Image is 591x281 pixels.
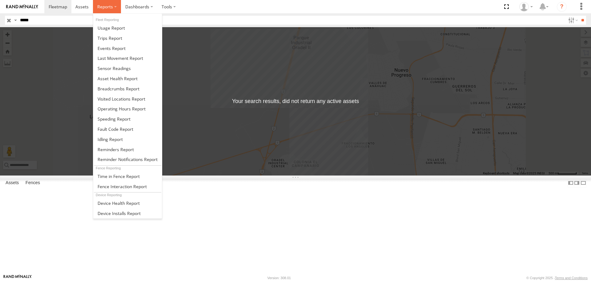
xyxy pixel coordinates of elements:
a: Device Installs Report [93,208,162,218]
a: Idling Report [93,134,162,144]
a: Visit our Website [3,275,32,281]
a: Sensor Readings [93,63,162,73]
label: Dock Summary Table to the Right [574,179,580,188]
i: ? [557,2,567,12]
a: Fault Code Report [93,124,162,134]
div: Version: 308.01 [267,276,291,280]
a: Usage Report [93,23,162,33]
a: Device Health Report [93,198,162,208]
label: Search Filter Options [566,16,579,25]
label: Fences [22,179,43,188]
a: Asset Operating Hours Report [93,104,162,114]
label: Search Query [13,16,18,25]
a: Service Reminder Notifications Report [93,155,162,165]
img: rand-logo.svg [6,5,38,9]
a: Last Movement Report [93,53,162,63]
a: Terms and Conditions [555,276,588,280]
a: Time in Fences Report [93,171,162,181]
a: Trips Report [93,33,162,43]
a: Breadcrumbs Report [93,84,162,94]
label: Dock Summary Table to the Left [568,179,574,188]
label: Assets [2,179,22,188]
div: © Copyright 2025 - [526,276,588,280]
div: Caseta Laredo TX [517,2,535,11]
label: Hide Summary Table [580,179,586,188]
a: Visited Locations Report [93,94,162,104]
a: Full Events Report [93,43,162,53]
a: Reminders Report [93,144,162,155]
a: Fleet Speed Report [93,114,162,124]
a: Fence Interaction Report [93,181,162,192]
a: Asset Health Report [93,73,162,84]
